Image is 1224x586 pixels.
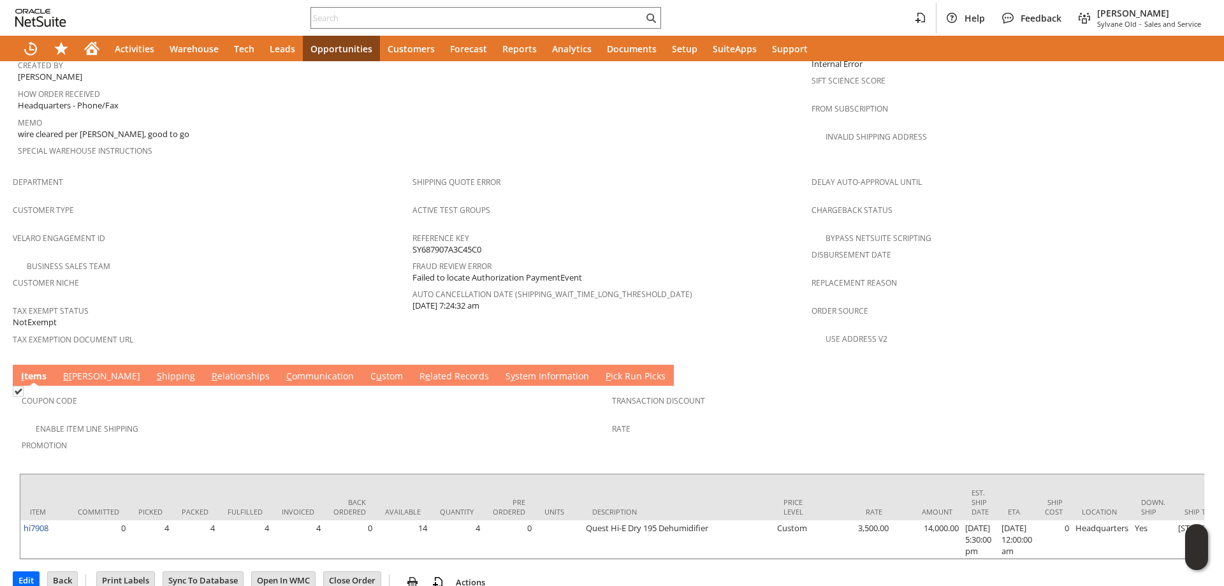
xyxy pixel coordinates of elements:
[54,41,69,56] svg: Shortcuts
[483,520,535,559] td: 0
[24,522,48,534] a: hi7908
[412,244,481,256] span: SY687907A3C45C0
[68,520,129,559] td: 0
[286,370,292,382] span: C
[367,370,406,384] a: Custom
[18,128,189,140] span: wire cleared per [PERSON_NAME], good to go
[962,520,998,559] td: [DATE] 5:30:00 pm
[15,36,46,61] a: Recent Records
[107,36,162,61] a: Activities
[129,520,172,559] td: 4
[812,75,885,86] a: Sift Science Score
[812,277,897,288] a: Replacement reason
[812,249,891,260] a: Disbursement Date
[21,370,24,382] span: I
[283,370,357,384] a: Communication
[1072,520,1132,559] td: Headquarters
[1045,497,1063,516] div: Ship Cost
[812,305,868,316] a: Order Source
[27,261,110,272] a: Business Sales Team
[502,370,592,384] a: System Information
[1008,507,1026,516] div: ETA
[412,289,692,300] a: Auto Cancellation Date (shipping_wait_time_long_threshold_date)
[583,520,774,559] td: Quest Hi-E Dry 195 Dehumidifier
[60,370,143,384] a: B[PERSON_NAME]
[18,117,42,128] a: Memo
[511,370,515,382] span: y
[442,36,495,61] a: Forecast
[18,71,82,83] span: [PERSON_NAME]
[388,43,435,55] span: Customers
[713,43,757,55] span: SuiteApps
[602,370,669,384] a: Pick Run Picks
[1097,19,1137,29] span: Sylvane Old
[282,507,314,516] div: Invoiced
[270,43,295,55] span: Leads
[812,58,863,70] span: Internal Error
[13,233,105,244] a: Velaro Engagement ID
[664,36,705,61] a: Setup
[380,36,442,61] a: Customers
[1021,12,1061,24] span: Feedback
[234,43,254,55] span: Tech
[901,507,952,516] div: Amount
[450,43,487,55] span: Forecast
[18,89,100,99] a: How Order Received
[13,386,24,397] img: Checked
[812,103,888,114] a: From Subscription
[495,36,544,61] a: Reports
[272,520,324,559] td: 4
[138,507,163,516] div: Picked
[13,205,74,216] a: Customer Type
[30,507,59,516] div: Item
[643,10,659,26] svg: Search
[430,520,483,559] td: 4
[228,507,263,516] div: Fulfilled
[376,370,382,382] span: u
[310,43,372,55] span: Opportunities
[18,145,152,156] a: Special Warehouse Instructions
[822,520,892,559] td: 3,500.00
[493,497,525,516] div: Pre Ordered
[552,43,592,55] span: Analytics
[1144,19,1201,29] span: Sales and Service
[15,9,66,27] svg: logo
[772,43,808,55] span: Support
[18,60,63,71] a: Created By
[1035,520,1072,559] td: 0
[311,10,643,26] input: Search
[76,36,107,61] a: Home
[13,316,57,328] span: NotExempt
[303,36,380,61] a: Opportunities
[774,520,822,559] td: Custom
[18,370,50,384] a: Items
[998,520,1035,559] td: [DATE] 12:00:00 am
[1097,7,1201,19] span: [PERSON_NAME]
[36,423,138,434] a: Enable Item Line Shipping
[22,440,67,451] a: Promotion
[1082,507,1122,516] div: Location
[826,333,887,344] a: Use Address V2
[502,43,537,55] span: Reports
[599,36,664,61] a: Documents
[115,43,154,55] span: Activities
[412,272,582,284] span: Failed to locate Authorization PaymentEvent
[1185,524,1208,570] iframe: Click here to launch Oracle Guided Learning Help Panel
[592,507,764,516] div: Description
[1185,548,1208,571] span: Oracle Guided Learning Widget. To move around, please hold and drag
[972,488,989,516] div: Est. Ship Date
[607,43,657,55] span: Documents
[182,507,208,516] div: Packed
[612,395,705,406] a: Transaction Discount
[425,370,430,382] span: e
[412,300,479,312] span: [DATE] 7:24:32 am
[18,99,119,112] span: Headquarters - Phone/Fax
[157,370,162,382] span: S
[544,36,599,61] a: Analytics
[965,12,985,24] span: Help
[812,205,892,216] a: Chargeback Status
[324,520,375,559] td: 0
[1132,520,1175,559] td: Yes
[440,507,474,516] div: Quantity
[1188,367,1204,383] a: Unrolled view on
